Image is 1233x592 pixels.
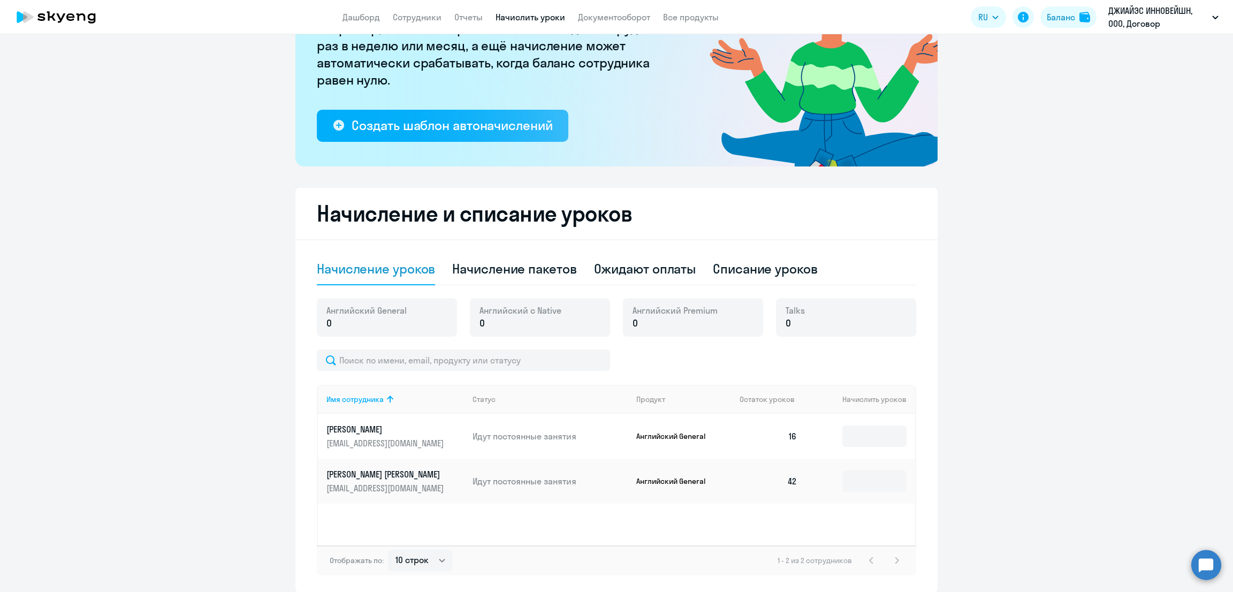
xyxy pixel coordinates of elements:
span: Остаток уроков [740,394,795,404]
a: Отчеты [454,12,483,22]
a: Документооборот [578,12,650,22]
span: RU [978,11,988,24]
div: Статус [473,394,628,404]
a: Начислить уроки [496,12,565,22]
button: Создать шаблон автоначислений [317,110,568,142]
button: ДЖИАЙЭС ИННОВЕЙШН, ООО, Договор [1103,4,1224,30]
p: [PERSON_NAME] [PERSON_NAME] [326,468,446,480]
img: balance [1079,12,1090,22]
p: [PERSON_NAME] [326,423,446,435]
div: Остаток уроков [740,394,806,404]
div: Продукт [636,394,732,404]
p: [EMAIL_ADDRESS][DOMAIN_NAME] [326,482,446,494]
div: Начисление пакетов [452,260,576,277]
span: 0 [479,316,485,330]
td: 16 [731,414,806,459]
span: 0 [633,316,638,330]
button: Балансbalance [1040,6,1097,28]
h2: Начисление и списание уроков [317,201,916,226]
th: Начислить уроков [806,385,915,414]
div: Начисление уроков [317,260,435,277]
a: [PERSON_NAME] [PERSON_NAME][EMAIL_ADDRESS][DOMAIN_NAME] [326,468,464,494]
span: 1 - 2 из 2 сотрудников [778,556,852,565]
p: ДЖИАЙЭС ИННОВЕЙШН, ООО, Договор [1108,4,1208,30]
div: Имя сотрудника [326,394,464,404]
p: Идут постоянные занятия [473,430,628,442]
p: Идут постоянные занятия [473,475,628,487]
div: Продукт [636,394,665,404]
input: Поиск по имени, email, продукту или статусу [317,350,610,371]
button: RU [971,6,1006,28]
span: 0 [786,316,791,330]
div: Списание уроков [713,260,818,277]
span: Talks [786,305,805,316]
div: Статус [473,394,496,404]
div: Создать шаблон автоначислений [352,117,552,134]
div: Имя сотрудника [326,394,384,404]
a: Сотрудники [393,12,442,22]
p: [PERSON_NAME] больше не придётся начислять вручную. Например, можно настроить начисление для сотр... [317,3,681,88]
p: Английский General [636,476,717,486]
p: [EMAIL_ADDRESS][DOMAIN_NAME] [326,437,446,449]
p: Английский General [636,431,717,441]
div: Баланс [1047,11,1075,24]
a: Все продукты [663,12,719,22]
a: Дашборд [342,12,380,22]
span: Английский General [326,305,407,316]
span: Английский с Native [479,305,561,316]
span: Английский Premium [633,305,718,316]
td: 42 [731,459,806,504]
div: Ожидают оплаты [594,260,696,277]
span: 0 [326,316,332,330]
a: [PERSON_NAME][EMAIL_ADDRESS][DOMAIN_NAME] [326,423,464,449]
span: Отображать по: [330,556,384,565]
